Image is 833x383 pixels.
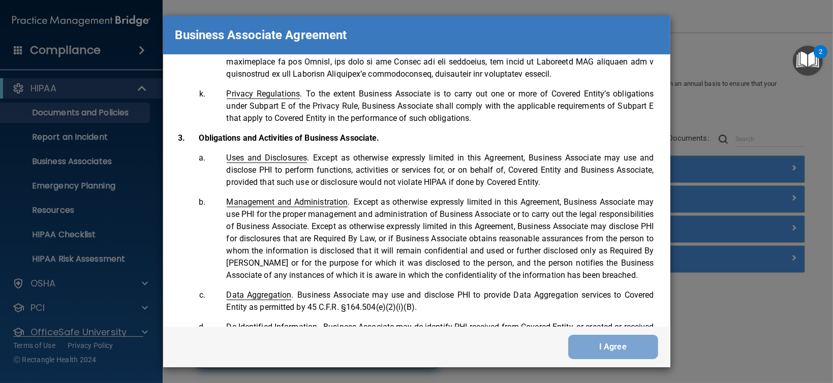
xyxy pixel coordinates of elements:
button: I Agree [568,335,658,359]
li: Except as otherwise expressly limited in this Agreement, Business Associate may use and disclose ... [208,152,654,188]
li: Except as otherwise expressly limited in this Agreement, Business Associate may use PHI for the p... [208,196,654,281]
button: Open Resource Center, 2 new notifications [793,46,823,76]
li: Business Associate may de-identify PHI received from Covered Entity, or created or received by Bu... [208,321,654,382]
span: De-Identified Information [227,322,318,332]
span: . [227,153,310,163]
p: Obligations and Activities of Business Associate. [199,132,654,144]
p: Business Associate Agreement [175,24,347,46]
span: . [227,197,350,207]
span: . [227,322,320,332]
span: Privacy Regulations [227,89,300,99]
li: To the extent Business Associate is to carry out one or more of Covered Entity’s obligations unde... [208,88,654,124]
span: Management and Administration [227,197,348,207]
span: . [227,89,302,99]
div: 2 [819,52,822,65]
li: Business Associate may use and disclose PHI to provide Data Aggregation services to Covered Entit... [208,289,654,313]
span: Uses and Disclosures [227,153,307,163]
span: Data Aggregation [227,290,292,300]
span: . [227,290,294,300]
